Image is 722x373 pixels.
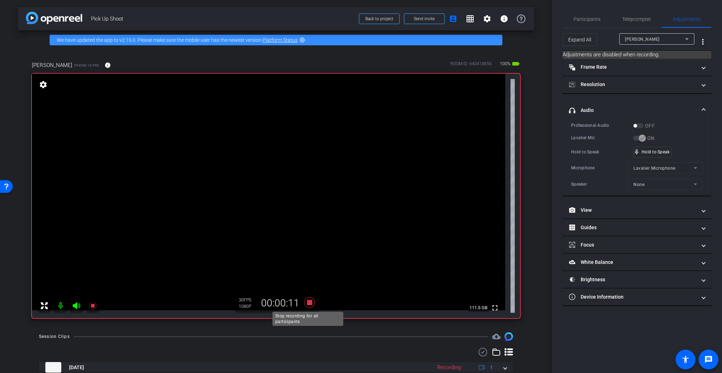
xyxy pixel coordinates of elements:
[414,16,435,22] span: Send invite
[574,17,600,22] span: Participants
[569,207,696,214] mat-panel-title: View
[263,37,298,43] a: Platform Status
[569,276,696,283] mat-panel-title: Brightness
[467,304,490,312] span: 111.5 GB
[571,181,628,188] div: Speaker
[569,224,696,231] mat-panel-title: Guides
[569,81,696,88] mat-panel-title: Resolution
[569,107,696,114] mat-panel-title: Audio
[571,164,628,171] div: Microphone
[571,148,633,156] div: Hold to Speak
[434,363,464,372] div: Recording
[563,122,711,196] div: Audio
[568,33,591,46] span: Expand All
[500,15,508,23] mat-icon: info
[404,13,445,24] button: Send invite
[646,135,655,142] label: ON
[563,219,711,236] mat-expansion-panel-header: Guides
[491,304,499,312] mat-icon: fullscreen
[569,293,696,301] mat-panel-title: Device Information
[563,254,711,271] mat-expansion-panel-header: White Balance
[499,58,512,69] span: 100%
[699,38,707,46] mat-icon: more_vert
[504,332,513,341] img: Session clips
[239,304,256,309] div: 1080P
[563,202,711,219] mat-expansion-panel-header: View
[492,332,501,341] span: Destinations for your clips
[704,355,713,364] mat-icon: message
[644,122,655,129] label: OFF
[642,149,670,154] span: Hold to Speak
[492,332,501,341] mat-icon: cloud_upload
[38,80,48,89] mat-icon: settings
[563,99,711,122] mat-expansion-panel-header: Audio
[490,364,493,371] span: 1
[681,355,690,364] mat-icon: accessibility
[26,12,82,24] img: app-logo
[569,259,696,266] mat-panel-title: White Balance
[673,17,701,22] span: Adjustments
[569,241,696,249] mat-panel-title: Focus
[449,15,457,23] mat-icon: account_box
[483,15,491,23] mat-icon: settings
[563,236,711,253] mat-expansion-panel-header: Focus
[45,362,61,373] img: thumb-nail
[563,33,597,46] button: Expand All
[466,15,474,23] mat-icon: grid_on
[622,17,651,22] span: Teleprompter
[91,12,355,26] span: Pick Up Shoot
[359,13,400,24] button: Back to project
[563,59,711,76] mat-expansion-panel-header: Frame Rate
[694,33,711,50] button: More Options for Adjustments Panel
[244,298,251,303] span: FPS
[365,16,393,21] span: Back to project
[39,333,70,340] div: Session Clips
[69,364,84,371] span: [DATE]
[571,134,633,141] div: Lavalier Mic
[299,37,305,43] mat-icon: highlight_off
[625,37,660,42] span: [PERSON_NAME]
[50,35,502,45] div: We have updated the app to v2.15.0. Please make sure the mobile user has the newest version.
[272,312,343,326] div: Stop recording for all participants
[239,297,256,303] div: 30
[105,62,111,68] mat-icon: info
[563,76,711,93] mat-expansion-panel-header: Resolution
[571,122,633,129] div: Professional Audio
[563,288,711,305] mat-expansion-panel-header: Device Information
[563,271,711,288] mat-expansion-panel-header: Brightness
[512,60,520,68] mat-icon: battery_std
[563,51,711,59] mat-card: Adjustments are disabled when recording.
[32,61,72,69] span: [PERSON_NAME]
[74,63,99,68] span: iPhone 16 Pro
[256,297,304,309] div: 00:00:11
[39,362,513,373] mat-expansion-panel-header: thumb-nail[DATE]Recording1
[569,63,696,71] mat-panel-title: Frame Rate
[450,61,492,71] div: ROOM ID: 640418856
[633,149,640,155] span: mic_none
